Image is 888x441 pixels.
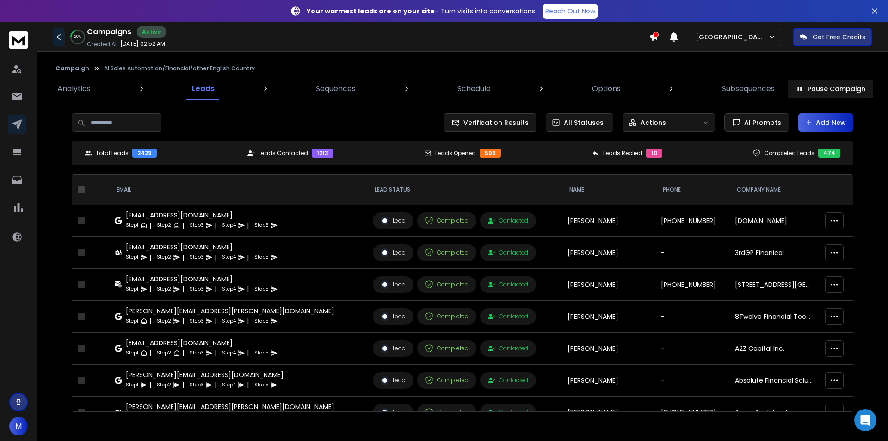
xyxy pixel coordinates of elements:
td: [PERSON_NAME] [562,301,655,333]
p: Step 5 [254,253,269,262]
div: [PERSON_NAME][EMAIL_ADDRESS][DOMAIN_NAME] [126,370,284,379]
p: Step 3 [190,348,203,358]
p: Options [592,83,621,94]
p: | [247,221,249,230]
div: Lead [381,248,406,257]
p: Step 3 [190,285,203,294]
div: Completed [425,217,469,225]
p: | [215,221,216,230]
p: AI Sales Automation/Financial/other English Country [104,65,255,72]
div: Lead [381,217,406,225]
p: [GEOGRAPHIC_DATA] [696,32,768,42]
button: Verification Results [444,113,536,132]
p: Step 4 [222,380,236,390]
p: | [247,285,249,294]
p: Step 3 [190,253,203,262]
p: | [149,317,151,326]
p: | [215,253,216,262]
p: Step 5 [254,380,269,390]
p: Leads Contacted [259,149,308,157]
div: Open Intercom Messenger [854,409,876,431]
p: Step 2 [157,221,171,230]
td: - [655,301,729,333]
p: | [149,348,151,358]
div: [EMAIL_ADDRESS][DOMAIN_NAME] [126,274,278,284]
p: Completed Leads [764,149,814,157]
div: 474 [818,149,840,158]
p: Step 1 [126,285,138,294]
th: EMAIL [109,175,367,205]
p: Step 1 [126,253,138,262]
td: [PERSON_NAME] [562,237,655,269]
p: | [182,348,184,358]
div: [EMAIL_ADDRESS][DOMAIN_NAME] [126,211,278,220]
div: Contacted [488,313,528,320]
p: | [247,348,249,358]
p: Step 4 [222,253,236,262]
p: Subsequences [722,83,775,94]
a: Schedule [452,78,496,100]
p: Step 4 [222,348,236,358]
div: Contacted [488,377,528,384]
td: [PERSON_NAME] [562,205,655,237]
div: 10 [646,149,662,158]
p: Sequences [316,83,356,94]
p: | [149,380,151,390]
p: Get Free Credits [813,32,865,42]
div: [PERSON_NAME][EMAIL_ADDRESS][PERSON_NAME][DOMAIN_NAME] [126,402,334,411]
div: Contacted [488,217,528,224]
p: | [215,317,216,326]
a: Subsequences [716,78,780,100]
p: Step 5 [254,348,269,358]
p: | [182,380,184,390]
div: Active [137,26,166,38]
p: Step 2 [157,348,171,358]
p: | [182,317,184,326]
p: Step 1 [126,380,138,390]
div: Completed [425,248,469,257]
td: [STREET_ADDRESS][GEOGRAPHIC_DATA] [729,269,820,301]
p: Step 5 [254,317,269,326]
strong: Your warmest leads are on your site [307,6,435,16]
p: Total Leads [96,149,129,157]
td: - [655,237,729,269]
p: Actions [641,118,666,127]
p: Reach Out Now [545,6,595,16]
a: Sequences [310,78,361,100]
td: - [655,333,729,365]
p: Step 3 [190,221,203,230]
p: [DATE] 02:52 AM [120,40,165,48]
p: Step 2 [157,317,171,326]
td: [DOMAIN_NAME] [729,205,820,237]
td: 3rdGP Finanical [729,237,820,269]
p: | [215,380,216,390]
button: M [9,417,28,435]
div: Lead [381,344,406,353]
td: [PERSON_NAME] [562,333,655,365]
span: Verification Results [460,118,529,127]
td: [PHONE_NUMBER] [655,269,729,301]
p: 20 % [74,34,81,40]
button: AI Prompts [724,113,789,132]
p: Step 5 [254,285,269,294]
div: Completed [425,280,469,289]
p: | [215,285,216,294]
p: Step 1 [126,348,138,358]
th: Company Name [729,175,820,205]
p: Step 5 [254,221,269,230]
div: 2429 [132,149,157,158]
button: Get Free Credits [793,28,872,46]
p: | [182,285,184,294]
button: Campaign [55,65,89,72]
p: Leads Replied [603,149,642,157]
p: Analytics [57,83,91,94]
p: Created At: [87,41,118,48]
p: Step 1 [126,221,138,230]
th: Phone [655,175,729,205]
div: Contacted [488,281,528,288]
div: Contacted [488,249,528,256]
p: Step 3 [190,317,203,326]
p: – Turn visits into conversations [307,6,535,16]
td: Accio Analytics Inc. [729,397,820,429]
a: Leads [186,78,220,100]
